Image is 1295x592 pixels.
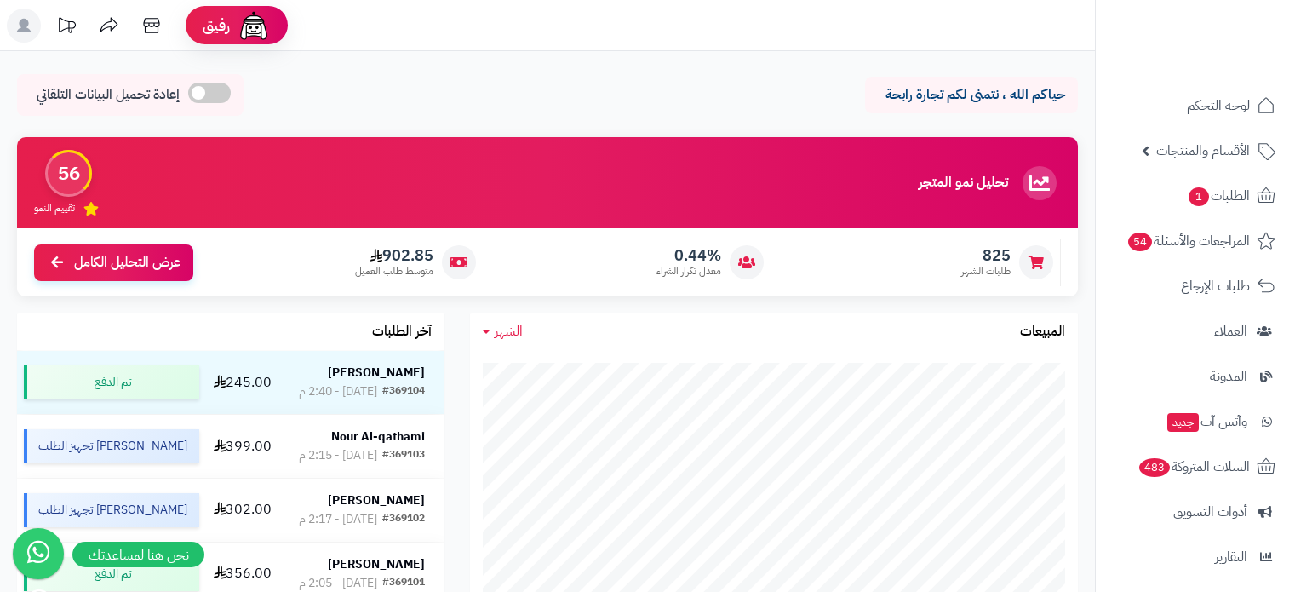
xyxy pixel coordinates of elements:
[1173,500,1247,524] span: أدوات التسويق
[328,364,425,382] strong: [PERSON_NAME]
[382,383,425,400] div: #369104
[1210,365,1247,388] span: المدونة
[24,557,198,591] div: تم الدفع
[1106,356,1285,397] a: المدونة
[1156,139,1250,163] span: الأقسام والمنتجات
[483,322,523,342] a: الشهر
[372,325,432,340] h3: آخر الطلبات
[382,447,425,464] div: #369103
[1106,537,1285,578] a: التقارير
[1128,233,1152,251] span: 54
[878,85,1065,105] p: حياكم الله ، نتمنى لكم تجارة رابحة
[1106,175,1285,216] a: الطلبات1
[382,511,425,528] div: #369102
[299,383,377,400] div: [DATE] - 2:40 م
[1126,229,1250,253] span: المراجعات والأسئلة
[1106,85,1285,126] a: لوحة التحكم
[24,365,198,399] div: تم الدفع
[1214,319,1247,343] span: العملاء
[382,575,425,592] div: #369101
[656,246,721,265] span: 0.44%
[206,351,280,414] td: 245.00
[1137,455,1250,479] span: السلات المتروكة
[24,493,198,527] div: [PERSON_NAME] تجهيز الطلب
[1106,401,1285,442] a: وآتس آبجديد
[206,415,280,478] td: 399.00
[1181,274,1250,298] span: طلبات الإرجاع
[206,479,280,542] td: 302.00
[1187,184,1250,208] span: الطلبات
[1187,94,1250,118] span: لوحة التحكم
[1106,266,1285,307] a: طلبات الإرجاع
[1106,491,1285,532] a: أدوات التسويق
[203,15,230,36] span: رفيق
[299,447,377,464] div: [DATE] - 2:15 م
[1020,325,1065,340] h3: المبيعات
[1167,413,1199,432] span: جديد
[34,201,75,216] span: تقييم النمو
[961,246,1011,265] span: 825
[961,264,1011,279] span: طلبات الشهر
[74,253,180,273] span: عرض التحليل الكامل
[328,555,425,573] strong: [PERSON_NAME]
[495,321,523,342] span: الشهر
[355,264,433,279] span: متوسط طلب العميل
[34,244,193,281] a: عرض التحليل الكامل
[24,429,198,463] div: [PERSON_NAME] تجهيز الطلب
[331,428,425,445] strong: Nour Al-qathami
[37,85,180,105] span: إعادة تحميل البيانات التلقائي
[1166,410,1247,434] span: وآتس آب
[1106,446,1285,487] a: السلات المتروكة483
[919,175,1008,191] h3: تحليل نمو المتجر
[1139,458,1170,477] span: 483
[328,491,425,509] strong: [PERSON_NAME]
[1106,311,1285,352] a: العملاء
[45,9,88,47] a: تحديثات المنصة
[1215,545,1247,569] span: التقارير
[1106,221,1285,262] a: المراجعات والأسئلة54
[237,9,271,43] img: ai-face.png
[1189,187,1209,206] span: 1
[299,575,377,592] div: [DATE] - 2:05 م
[355,246,433,265] span: 902.85
[299,511,377,528] div: [DATE] - 2:17 م
[656,264,721,279] span: معدل تكرار الشراء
